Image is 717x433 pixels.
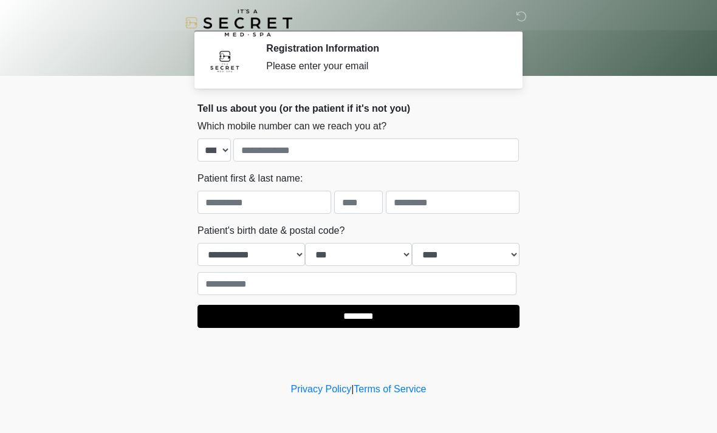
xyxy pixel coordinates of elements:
[197,171,303,186] label: Patient first & last name:
[197,223,345,238] label: Patient's birth date & postal code?
[291,384,352,394] a: Privacy Policy
[266,43,501,54] h2: Registration Information
[197,103,520,114] h2: Tell us about you (or the patient if it's not you)
[354,384,426,394] a: Terms of Service
[185,9,292,36] img: It's A Secret Med Spa Logo
[351,384,354,394] a: |
[266,59,501,73] div: Please enter your email
[207,43,243,79] img: Agent Avatar
[197,119,386,134] label: Which mobile number can we reach you at?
